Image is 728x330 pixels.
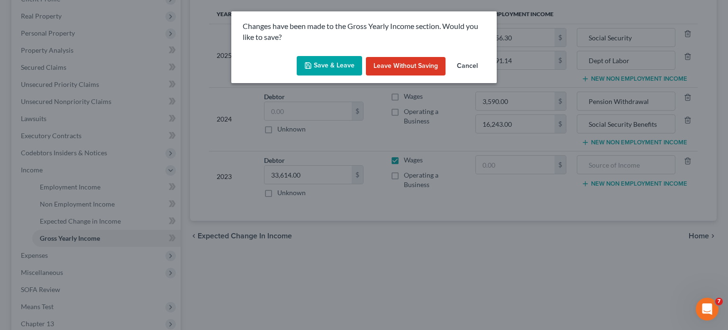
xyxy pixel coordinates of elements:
[297,56,362,76] button: Save & Leave
[449,57,485,76] button: Cancel
[696,298,719,321] iframe: Intercom live chat
[243,21,485,43] p: Changes have been made to the Gross Yearly Income section. Would you like to save?
[715,298,723,305] span: 7
[366,57,446,76] button: Leave without Saving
